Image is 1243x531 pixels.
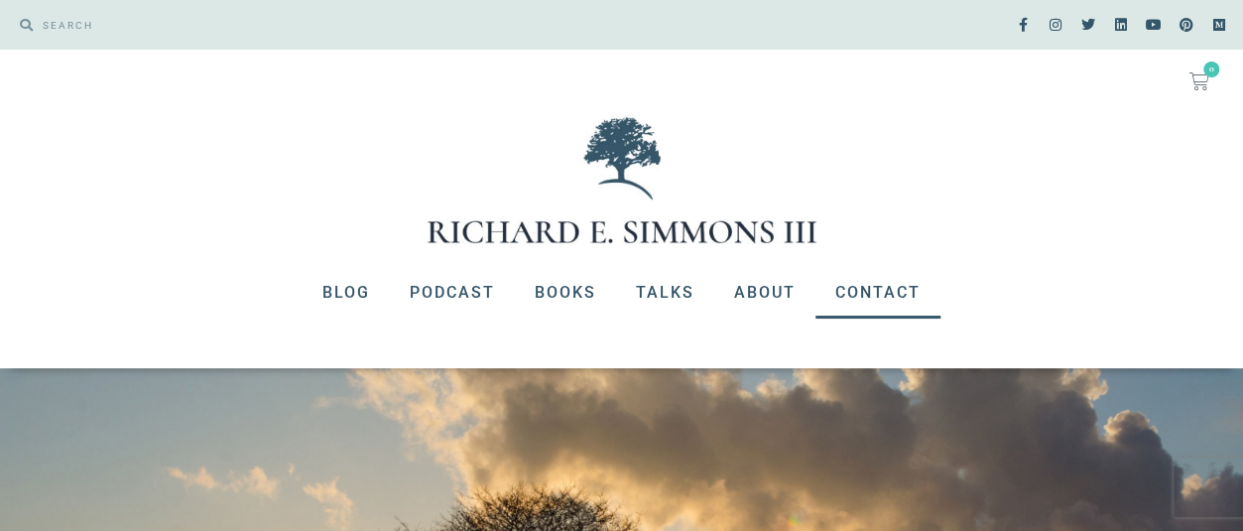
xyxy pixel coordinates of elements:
[616,267,714,319] a: Talks
[33,10,612,40] input: SEARCH
[714,267,815,319] a: About
[815,267,940,319] a: Contact
[515,267,616,319] a: Books
[390,267,515,319] a: Podcast
[1166,60,1233,103] a: 0
[1203,62,1219,77] span: 0
[303,267,390,319] a: Blog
